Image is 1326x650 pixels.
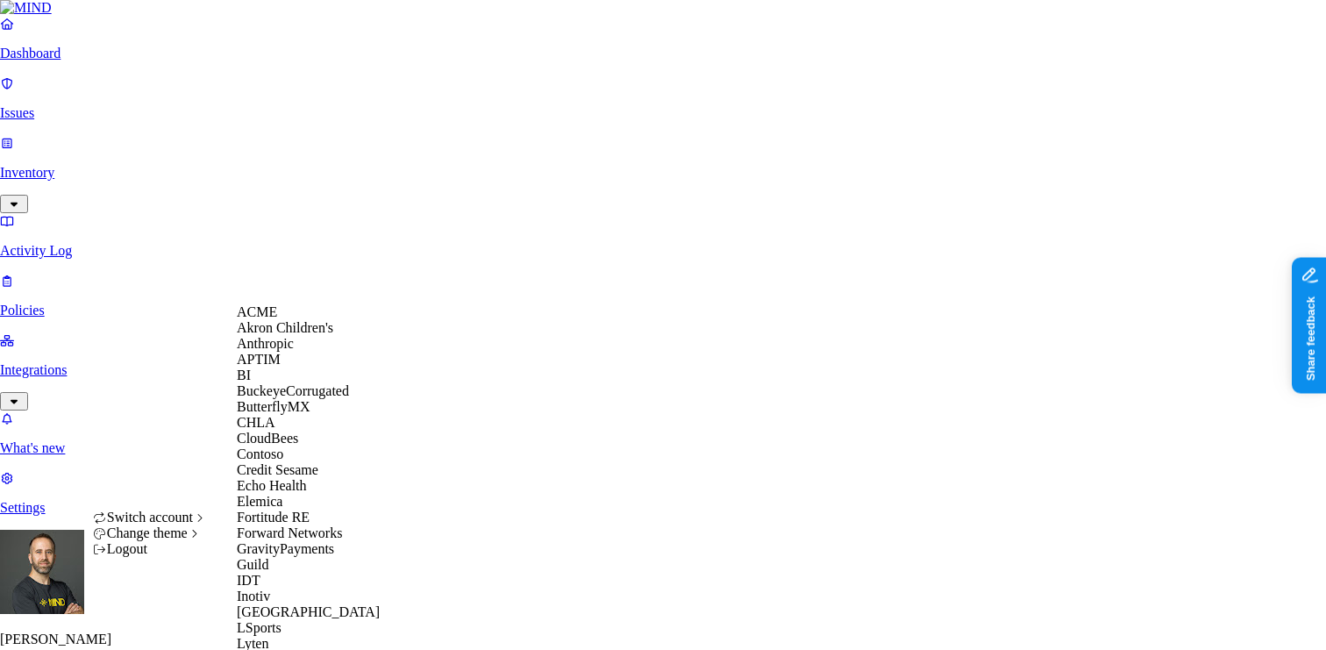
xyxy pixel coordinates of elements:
[237,415,275,430] span: CHLA
[237,478,307,493] span: Echo Health
[237,431,298,446] span: CloudBees
[237,368,251,382] span: BI
[237,525,342,540] span: Forward Networks
[237,557,268,572] span: Guild
[237,383,349,398] span: BuckeyeCorrugated
[237,541,334,556] span: GravityPayments
[93,541,208,557] div: Logout
[237,446,283,461] span: Contoso
[237,352,281,367] span: APTIM
[237,589,270,604] span: Inotiv
[237,620,282,635] span: LSports
[237,399,310,414] span: ButterflyMX
[107,510,193,525] span: Switch account
[237,604,380,619] span: [GEOGRAPHIC_DATA]
[237,336,294,351] span: Anthropic
[237,494,282,509] span: Elemica
[237,573,260,588] span: IDT
[237,320,333,335] span: Akron Children's
[237,304,277,319] span: ACME
[237,462,318,477] span: Credit Sesame
[107,525,188,540] span: Change theme
[237,510,310,525] span: Fortitude RE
